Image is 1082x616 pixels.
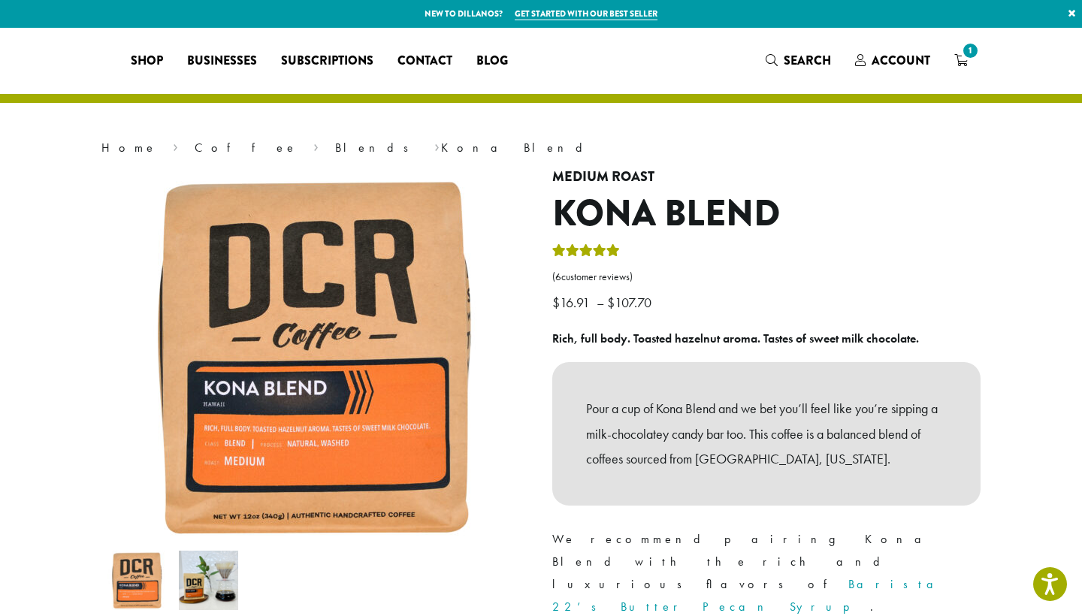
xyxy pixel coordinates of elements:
span: $ [552,294,560,311]
a: Search [754,48,843,73]
span: Search [784,52,831,69]
b: Rich, full body. Toasted hazelnut aroma. Tastes of sweet milk chocolate. [552,331,919,346]
a: Blends [335,140,419,156]
span: Businesses [187,52,257,71]
a: Get started with our best seller [515,8,657,20]
bdi: 107.70 [607,294,655,311]
span: › [434,134,440,157]
a: (6customer reviews) [552,270,981,285]
img: Kona Blend [107,551,167,610]
span: 1 [960,41,981,61]
h1: Kona Blend [552,192,981,236]
div: Rated 5.00 out of 5 [552,242,620,264]
span: – [597,294,604,311]
h4: Medium Roast [552,169,981,186]
bdi: 16.91 [552,294,594,311]
img: Kona Blend - Image 2 [179,551,238,610]
nav: Breadcrumb [101,139,981,157]
span: 6 [555,270,561,283]
p: Pour a cup of Kona Blend and we bet you’ll feel like you’re sipping a milk-chocolatey candy bar t... [586,396,947,472]
span: Blog [476,52,508,71]
span: Shop [131,52,163,71]
a: Home [101,140,157,156]
span: › [173,134,178,157]
a: Coffee [195,140,298,156]
span: Contact [397,52,452,71]
span: Account [872,52,930,69]
span: Subscriptions [281,52,373,71]
span: $ [607,294,615,311]
a: Shop [119,49,175,73]
span: › [313,134,319,157]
